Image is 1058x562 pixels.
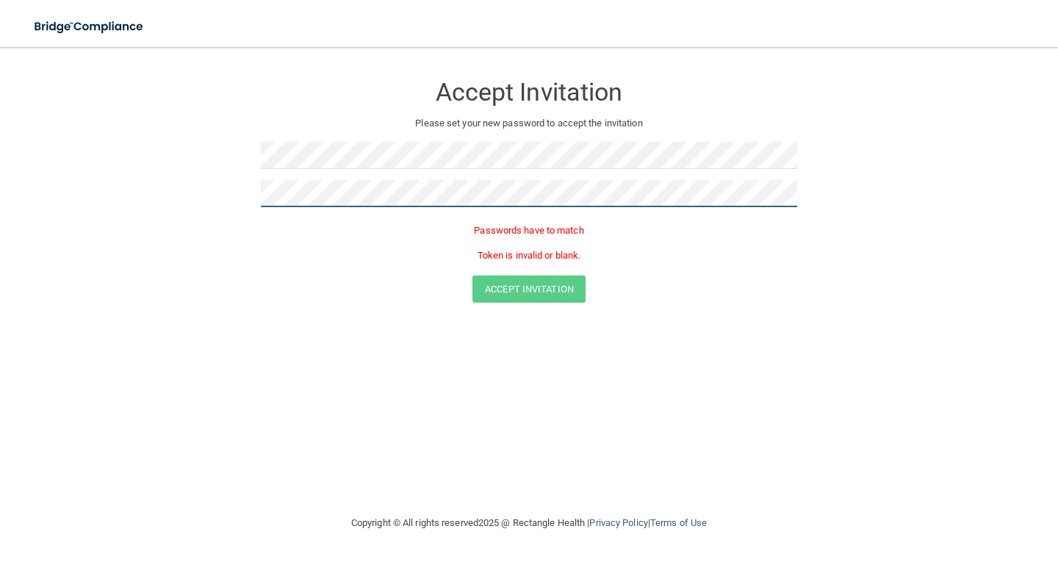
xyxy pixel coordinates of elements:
button: Accept Invitation [472,275,586,303]
img: bridge_compliance_login_screen.278c3ca4.svg [22,12,157,42]
a: Privacy Policy [589,517,647,528]
div: Copyright © All rights reserved 2025 @ Rectangle Health | | [261,500,797,547]
p: Please set your new password to accept the invitation [272,115,786,132]
a: Terms of Use [650,517,707,528]
p: Token is invalid or blank. [261,247,797,264]
p: Passwords have to match [261,222,797,239]
iframe: Drift Widget Chat Controller [804,458,1040,516]
h3: Accept Invitation [261,79,797,106]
